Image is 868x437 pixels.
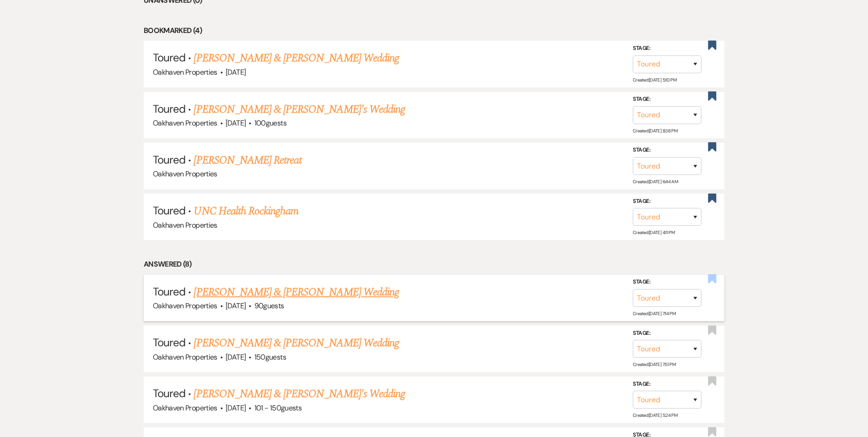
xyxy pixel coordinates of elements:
[153,169,217,179] span: Oakhaven Properties
[194,203,298,219] a: UNC Health Rockingham
[254,118,286,128] span: 100 guests
[633,328,701,339] label: Stage:
[633,277,701,287] label: Stage:
[194,152,302,169] a: [PERSON_NAME] Retreat
[254,403,302,413] span: 101 - 150 guests
[153,118,217,128] span: Oakhaven Properties
[194,386,405,402] a: [PERSON_NAME] & [PERSON_NAME]'s Wedding
[153,153,185,167] span: Toured
[633,311,675,317] span: Created: [DATE] 7:14 PM
[153,403,217,413] span: Oakhaven Properties
[226,301,246,311] span: [DATE]
[153,386,185,400] span: Toured
[153,352,217,362] span: Oakhaven Properties
[633,145,701,155] label: Stage:
[153,335,185,350] span: Toured
[144,25,724,37] li: Bookmarked (4)
[633,77,676,83] span: Created: [DATE] 5:10 PM
[194,335,399,351] a: [PERSON_NAME] & [PERSON_NAME] Wedding
[226,403,246,413] span: [DATE]
[153,220,217,230] span: Oakhaven Properties
[153,67,217,77] span: Oakhaven Properties
[226,118,246,128] span: [DATE]
[633,128,677,134] span: Created: [DATE] 8:38 PM
[633,361,675,367] span: Created: [DATE] 7:51 PM
[194,50,399,66] a: [PERSON_NAME] & [PERSON_NAME] Wedding
[144,258,724,270] li: Answered (8)
[153,50,185,65] span: Toured
[633,412,677,418] span: Created: [DATE] 5:24 PM
[226,352,246,362] span: [DATE]
[254,301,284,311] span: 90 guests
[194,284,399,300] a: [PERSON_NAME] & [PERSON_NAME] Wedding
[633,229,674,235] span: Created: [DATE] 4:11 PM
[153,203,185,218] span: Toured
[254,352,286,362] span: 150 guests
[633,179,678,185] span: Created: [DATE] 6:44 AM
[153,102,185,116] span: Toured
[153,301,217,311] span: Oakhaven Properties
[194,101,405,118] a: [PERSON_NAME] & [PERSON_NAME]'s Wedding
[633,94,701,104] label: Stage:
[633,197,701,207] label: Stage:
[633,44,701,54] label: Stage:
[226,67,246,77] span: [DATE]
[633,379,701,389] label: Stage:
[153,284,185,299] span: Toured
